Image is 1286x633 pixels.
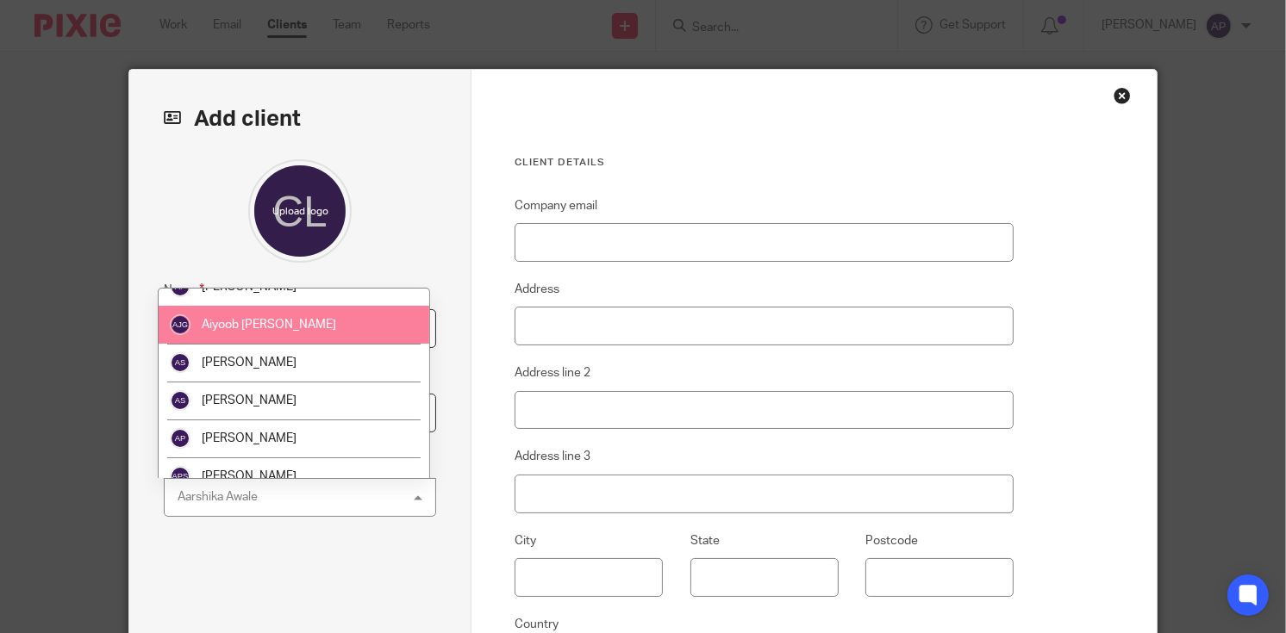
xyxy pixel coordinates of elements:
[202,281,297,293] span: [PERSON_NAME]
[178,491,258,503] div: Aarshika Awale
[515,281,559,298] label: Address
[1114,87,1131,104] div: Close this dialog window
[170,314,190,335] img: svg%3E
[170,352,190,373] img: svg%3E
[164,280,204,300] label: Name
[170,428,190,449] img: svg%3E
[164,104,436,133] h2: Add client
[515,448,590,465] label: Address line 3
[515,197,597,214] label: Company email
[690,532,720,549] label: State
[515,616,559,633] label: Country
[515,364,590,382] label: Address line 2
[202,394,297,406] span: [PERSON_NAME]
[865,532,918,549] label: Postcode
[202,357,297,369] span: [PERSON_NAME]
[170,466,190,487] img: svg%3E
[202,319,336,331] span: Aiyoob [PERSON_NAME]
[202,470,297,482] span: [PERSON_NAME]
[515,532,536,549] label: City
[170,390,190,411] img: svg%3E
[202,432,297,444] span: [PERSON_NAME]
[515,156,1014,170] h3: Client details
